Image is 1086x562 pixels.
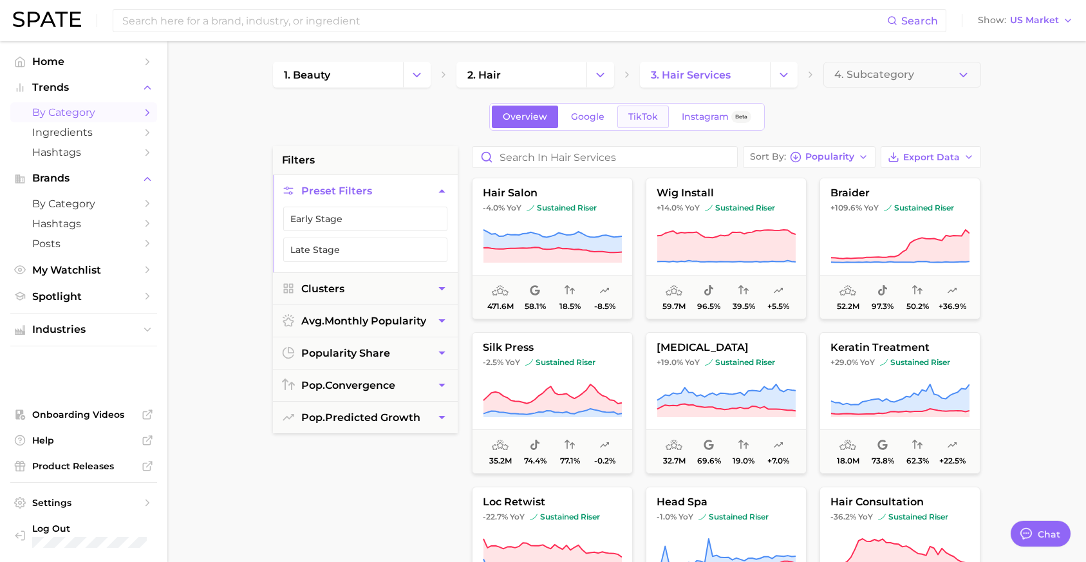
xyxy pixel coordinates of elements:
span: Google [571,111,604,122]
button: avg.monthly popularity [273,305,458,337]
span: Trends [32,82,135,93]
span: braider [820,187,980,199]
button: Sort ByPopularity [743,146,875,168]
span: keratin treatment [820,342,980,353]
span: +109.6% [830,203,862,212]
span: -1.0% [657,512,677,521]
img: sustained riser [884,204,892,212]
a: My Watchlist [10,260,157,280]
span: 4. Subcategory [834,69,914,80]
span: hair salon [473,187,632,199]
button: Change Category [770,62,798,88]
span: wig install [646,187,806,199]
span: sustained riser [525,357,595,368]
span: by Category [32,198,135,210]
span: Popularity [805,153,854,160]
a: 3. hair services [640,62,770,88]
button: Late Stage [283,238,447,262]
button: silk press-2.5% YoYsustained risersustained riser35.2m74.4%77.1%-0.2% [472,332,633,474]
button: pop.convergence [273,370,458,401]
span: My Watchlist [32,264,135,276]
span: popularity convergence: High Convergence [912,438,922,453]
span: popularity convergence: Very Low Convergence [565,283,575,299]
span: YoY [864,203,879,213]
span: sustained riser [698,512,769,522]
span: popularity share: Google [704,438,714,453]
a: TikTok [617,106,669,128]
a: InstagramBeta [671,106,762,128]
span: popularity share: TikTok [877,283,888,299]
span: 73.8% [871,456,894,465]
button: Industries [10,320,157,339]
button: hair salon-4.0% YoYsustained risersustained riser471.6m58.1%18.5%-8.5% [472,178,633,319]
img: sustained riser [698,513,706,521]
span: YoY [860,357,875,368]
span: 1. beauty [284,69,330,81]
span: sustained riser [705,203,775,213]
span: YoY [858,512,873,522]
span: 35.2m [489,456,511,465]
img: SPATE [13,12,81,27]
span: 18.5% [559,302,580,311]
img: sustained riser [527,204,534,212]
span: [MEDICAL_DATA] [646,342,806,353]
a: Help [10,431,157,450]
span: silk press [473,342,632,353]
button: Early Stage [283,207,447,231]
a: Home [10,52,157,71]
button: Brands [10,169,157,188]
span: YoY [505,357,520,368]
a: Overview [492,106,558,128]
span: YoY [507,203,521,213]
span: -4.0% [483,203,505,212]
span: sustained riser [527,203,597,213]
span: predicted growth [301,411,420,424]
span: Brands [32,173,135,184]
span: TikTok [628,111,658,122]
span: 58.1% [524,302,545,311]
span: 97.3% [872,302,894,311]
span: Sort By [750,153,786,160]
span: 39.5% [732,302,754,311]
span: 19.0% [733,456,754,465]
button: Change Category [403,62,431,88]
span: popularity convergence: High Convergence [565,438,575,453]
span: popularity convergence: Low Convergence [738,283,749,299]
button: wig install+14.0% YoYsustained risersustained riser59.7m96.5%39.5%+5.5% [646,178,807,319]
span: 18.0m [836,456,859,465]
span: +19.0% [657,357,683,367]
a: Settings [10,493,157,512]
span: Instagram [682,111,729,122]
button: keratin treatment+29.0% YoYsustained risersustained riser18.0m73.8%62.3%+22.5% [819,332,980,474]
span: Onboarding Videos [32,409,135,420]
span: +29.0% [830,357,858,367]
span: -8.5% [594,302,615,311]
span: filters [282,153,315,168]
span: 3. hair services [651,69,731,81]
abbr: average [301,315,324,327]
abbr: popularity index [301,411,325,424]
span: 50.2% [906,302,928,311]
span: YoY [679,512,693,522]
img: sustained riser [705,359,713,366]
span: average monthly popularity: Very High Popularity [839,283,856,299]
span: sustained riser [878,512,948,522]
span: average monthly popularity: Very High Popularity [666,438,682,453]
span: popularity share: TikTok [704,283,714,299]
button: popularity share [273,337,458,369]
span: sustained riser [705,357,775,368]
button: Export Data [881,146,981,168]
button: 4. Subcategory [823,62,981,88]
span: Log Out [32,523,147,534]
a: Hashtags [10,214,157,234]
span: US Market [1010,17,1059,24]
a: Spotlight [10,286,157,306]
button: Clusters [273,273,458,304]
a: Hashtags [10,142,157,162]
abbr: popularity index [301,379,325,391]
span: -2.5% [483,357,503,367]
span: 62.3% [906,456,928,465]
span: convergence [301,379,395,391]
a: 2. hair [456,62,586,88]
span: 96.5% [697,302,720,311]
